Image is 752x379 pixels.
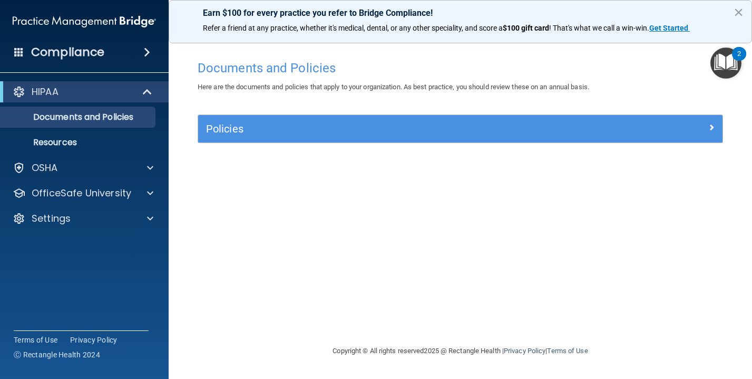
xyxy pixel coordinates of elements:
h4: Compliance [31,45,104,60]
p: Settings [32,212,71,225]
p: OSHA [32,162,58,174]
p: Resources [7,137,151,148]
a: OSHA [13,162,153,174]
a: Terms of Use [14,335,57,345]
div: Copyright © All rights reserved 2025 @ Rectangle Health | | [268,334,653,368]
p: OfficeSafe University [32,187,131,200]
strong: Get Started [649,24,688,32]
span: Refer a friend at any practice, whether it's medical, dental, or any other speciality, and score a [203,24,503,32]
button: Open Resource Center, 2 new notifications [710,48,741,79]
h5: Policies [206,123,583,135]
button: Close [734,4,744,21]
a: Terms of Use [547,347,588,355]
a: Privacy Policy [70,335,118,345]
a: OfficeSafe University [13,187,153,200]
a: HIPAA [13,86,153,98]
p: HIPAA [32,86,58,98]
a: Policies [206,120,715,137]
a: Get Started [649,24,690,32]
p: Documents and Policies [7,112,151,122]
div: 2 [737,54,741,68]
span: Ⓒ Rectangle Health 2024 [14,349,100,360]
img: PMB logo [13,11,156,32]
p: Earn $100 for every practice you refer to Bridge Compliance! [203,8,718,18]
a: Privacy Policy [504,347,545,355]
span: Here are the documents and policies that apply to your organization. As best practice, you should... [198,83,589,91]
strong: $100 gift card [503,24,549,32]
h4: Documents and Policies [198,61,723,75]
span: ! That's what we call a win-win. [549,24,649,32]
a: Settings [13,212,153,225]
